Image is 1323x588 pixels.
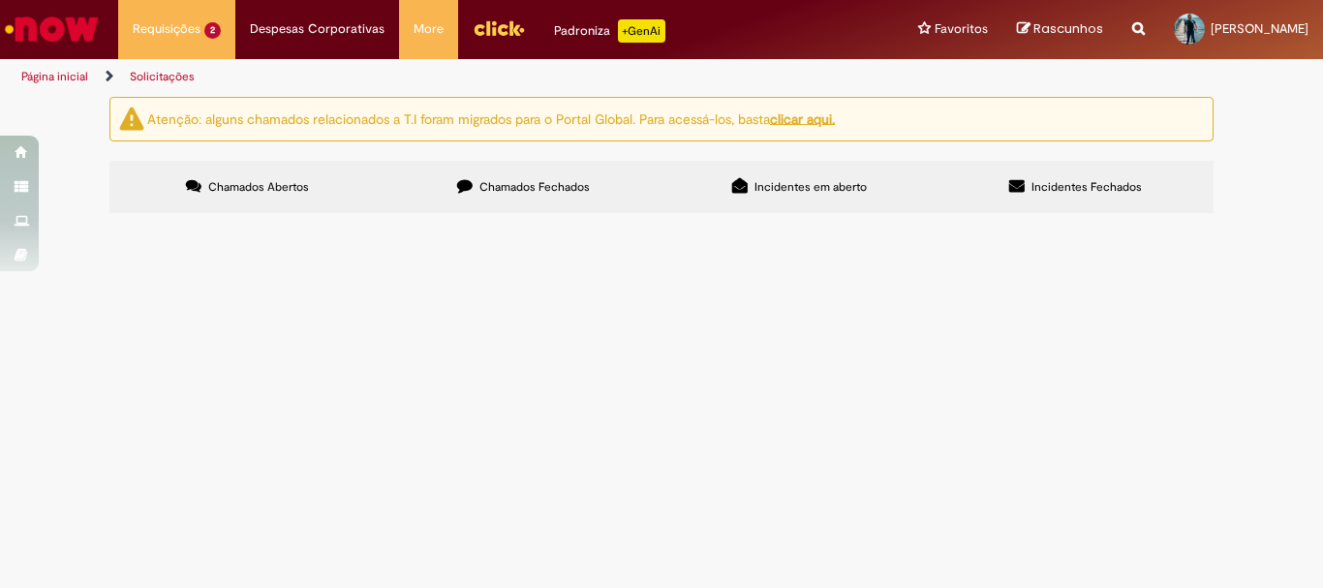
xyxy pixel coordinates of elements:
[414,19,444,39] span: More
[770,109,835,127] a: clicar aqui.
[1033,19,1103,38] span: Rascunhos
[130,69,195,84] a: Solicitações
[618,19,665,43] p: +GenAi
[1211,20,1308,37] span: [PERSON_NAME]
[21,69,88,84] a: Página inicial
[204,22,221,39] span: 2
[473,14,525,43] img: click_logo_yellow_360x200.png
[208,179,309,195] span: Chamados Abertos
[754,179,867,195] span: Incidentes em aberto
[147,109,835,127] ng-bind-html: Atenção: alguns chamados relacionados a T.I foram migrados para o Portal Global. Para acessá-los,...
[133,19,200,39] span: Requisições
[2,10,102,48] img: ServiceNow
[935,19,988,39] span: Favoritos
[479,179,590,195] span: Chamados Fechados
[554,19,665,43] div: Padroniza
[1017,20,1103,39] a: Rascunhos
[15,59,868,95] ul: Trilhas de página
[250,19,385,39] span: Despesas Corporativas
[1031,179,1142,195] span: Incidentes Fechados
